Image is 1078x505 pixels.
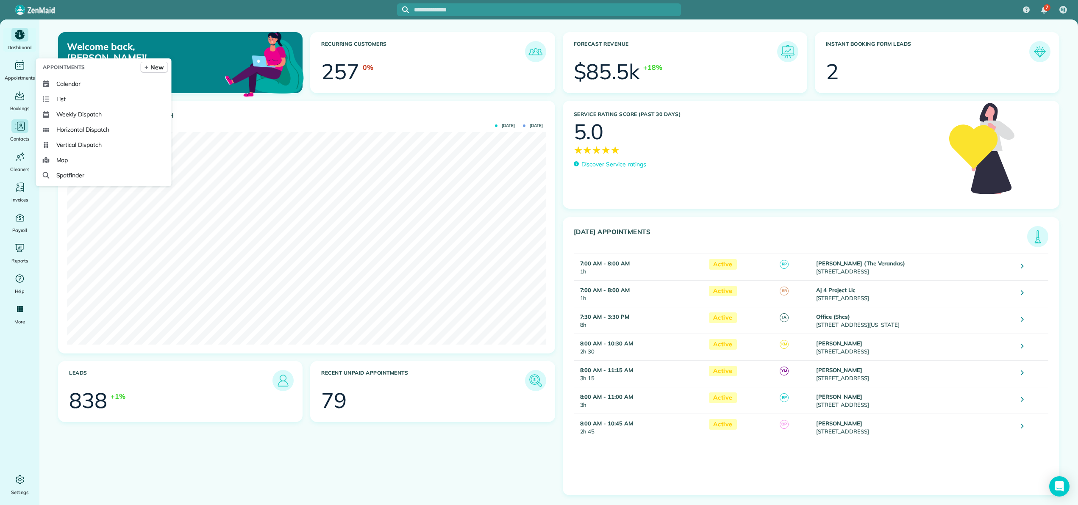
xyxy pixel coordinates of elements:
td: 3h [574,387,705,414]
span: Dashboard [8,43,32,52]
span: [DATE] [495,124,515,128]
span: Contacts [10,135,29,143]
a: Cleaners [3,150,36,174]
strong: [PERSON_NAME] [816,340,863,347]
span: Horizontal Dispatch [56,125,109,134]
a: Contacts [3,119,36,143]
img: icon_unpaid_appointments-47b8ce3997adf2238b356f14209ab4cced10bd1f174958f3ca8f1d0dd7fffeee.png [527,372,544,389]
span: Payroll [12,226,28,235]
p: Welcome back, [PERSON_NAME]! [67,41,226,63]
span: Invoices [11,196,28,204]
img: icon_leads-1bed01f49abd5b7fead27621c3d59655bb73ed531f8eeb49469d10e621d6b896.png [275,372,292,389]
svg: Focus search [402,6,409,13]
a: Spotfinder [39,168,168,183]
span: Active [709,392,737,403]
span: Weekly Dispatch [56,110,102,119]
span: Bookings [10,104,30,113]
span: More [14,317,25,326]
h3: Instant Booking Form Leads [826,41,1029,62]
strong: [PERSON_NAME] [816,367,863,373]
strong: Office (Shcs) [816,313,850,320]
a: Weekly Dispatch [39,107,168,122]
img: icon_todays_appointments-901f7ab196bb0bea1936b74009e4eb5ffbc2d2711fa7634e0d609ed5ef32b18b.png [1029,228,1046,245]
span: Active [709,339,737,350]
span: RP [780,393,789,402]
span: EJ [1061,6,1065,13]
span: Vertical Dispatch [56,141,102,149]
strong: 8:00 AM - 11:00 AM [580,393,633,400]
strong: [PERSON_NAME] (The Verandas) [816,260,905,267]
td: [STREET_ADDRESS] [814,360,1015,387]
span: Appointments [43,63,85,72]
h3: Service Rating score (past 30 days) [574,111,941,117]
span: Spotfinder [56,171,85,179]
strong: 7:00 AM - 8:00 AM [580,260,630,267]
strong: 7:00 AM - 8:00 AM [580,287,630,293]
a: Payroll [3,211,36,235]
span: RP [780,260,789,269]
span: Map [56,156,68,164]
span: KM [780,340,789,349]
h3: Recurring Customers [321,41,525,62]
a: Appointments [3,58,36,82]
span: Cleaners [10,165,29,174]
strong: Aj 4 Project Llc [816,287,856,293]
span: Active [709,366,737,376]
a: Map [39,152,168,168]
span: Active [709,286,737,296]
span: ★ [583,142,592,157]
div: $85.5k [574,61,640,82]
span: ★ [574,142,583,157]
h3: Recent unpaid appointments [321,370,525,391]
div: 0% [363,62,373,72]
span: Settings [11,488,29,497]
img: dashboard_welcome-42a62b7d889689a78055ac9021e634bf52bae3f8056760290aed330b23ab8690.png [223,22,306,105]
a: Discover Service ratings [574,160,646,169]
span: 7 [1045,4,1048,11]
a: Help [3,272,36,295]
span: RR [780,287,789,295]
span: Appointments [5,74,35,82]
td: 1h [574,280,705,307]
strong: 7:30 AM - 3:30 PM [580,313,629,320]
a: Bookings [3,89,36,113]
td: [STREET_ADDRESS] [814,334,1015,360]
a: Invoices [3,180,36,204]
a: New [141,62,168,73]
div: 838 [69,390,107,411]
div: 79 [321,390,347,411]
span: Active [709,259,737,270]
h3: Actual Revenue this month [69,112,546,119]
div: 7 unread notifications [1035,1,1053,19]
h3: [DATE] Appointments [574,228,1028,247]
span: List [56,95,66,103]
span: Active [709,419,737,430]
td: [STREET_ADDRESS][US_STATE] [814,307,1015,334]
td: [STREET_ADDRESS] [814,254,1015,280]
button: Focus search [397,6,409,13]
a: List [39,91,168,107]
img: icon_form_leads-04211a6a04a5b2264e4ee56bc0799ec3eb69b7e499cbb523a139df1d13a81ae0.png [1031,43,1048,60]
a: Reports [3,241,36,265]
span: Help [15,287,25,295]
span: OP [780,420,789,429]
span: Reports [11,257,28,265]
strong: [PERSON_NAME] [816,393,863,400]
p: Discover Service ratings [581,160,646,169]
span: New [150,63,164,72]
td: [STREET_ADDRESS] [814,280,1015,307]
span: IA [780,313,789,322]
div: +1% [111,391,125,401]
td: 2h 30 [574,334,705,360]
td: [STREET_ADDRESS] [814,414,1015,440]
span: Calendar [56,80,81,88]
strong: 8:00 AM - 10:45 AM [580,420,633,427]
div: +18% [643,62,662,72]
td: 3h 15 [574,360,705,387]
h3: Leads [69,370,272,391]
div: 257 [321,61,359,82]
strong: 8:00 AM - 10:30 AM [580,340,633,347]
a: Vertical Dispatch [39,137,168,152]
div: 2 [826,61,839,82]
a: Horizontal Dispatch [39,122,168,137]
